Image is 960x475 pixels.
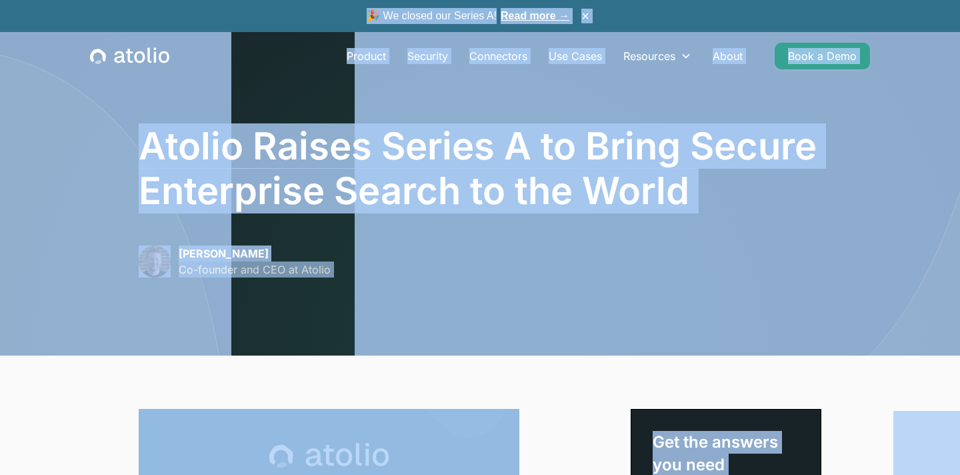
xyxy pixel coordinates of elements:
a: Connectors [459,43,538,69]
div: Resources [623,48,675,64]
a: Security [397,43,459,69]
span: 🎉 We closed our Series A! [367,8,569,24]
button: × [577,9,593,23]
a: About [702,43,753,69]
h1: Atolio Raises Series A to Bring Secure Enterprise Search to the World [139,124,821,213]
a: Book a Demo [775,43,870,69]
a: Use Cases [538,43,613,69]
iframe: Chat Widget [893,411,960,475]
a: Read more → [501,10,569,21]
a: Product [336,43,397,69]
p: Co-founder and CEO at Atolio [179,262,331,278]
p: [PERSON_NAME] [179,246,331,262]
a: home [90,47,169,65]
div: Resources [613,43,702,69]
